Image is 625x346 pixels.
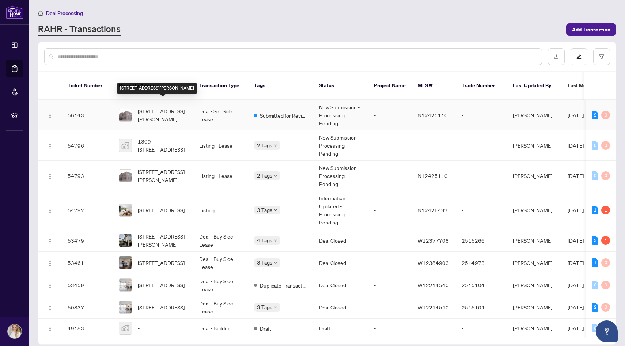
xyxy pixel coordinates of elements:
td: [PERSON_NAME] [507,252,562,274]
span: [STREET_ADDRESS] [138,206,185,214]
div: 3 [592,236,598,245]
span: [DATE] [568,172,584,179]
td: 53459 [62,274,113,296]
span: down [274,174,277,178]
td: [PERSON_NAME] [507,100,562,130]
img: Logo [47,174,53,179]
td: Draft [313,319,368,338]
td: - [368,229,412,252]
td: Listing - Lease [193,130,248,161]
img: thumbnail-img [119,139,132,152]
button: Logo [44,257,56,269]
div: 0 [592,171,598,180]
td: Deal - Sell Side Lease [193,100,248,130]
th: MLS # [412,72,456,100]
span: [DATE] [568,207,584,213]
button: Logo [44,109,56,121]
div: 0 [601,171,610,180]
button: Logo [44,140,56,151]
button: Logo [44,301,56,313]
td: 49183 [62,319,113,338]
div: 1 [601,206,610,214]
span: [DATE] [568,282,584,288]
td: - [368,191,412,229]
span: down [274,239,277,242]
div: 1 [592,206,598,214]
td: New Submission - Processing Pending [313,100,368,130]
div: [STREET_ADDRESS][PERSON_NAME] [117,83,197,94]
div: 2 [592,111,598,119]
td: 2514973 [456,252,507,274]
button: download [548,48,565,65]
td: Deal Closed [313,296,368,319]
button: edit [571,48,587,65]
img: thumbnail-img [119,256,132,269]
div: 0 [601,111,610,119]
span: down [274,305,277,309]
span: filter [599,54,604,59]
span: [DATE] [568,237,584,244]
td: New Submission - Processing Pending [313,130,368,161]
td: 53461 [62,252,113,274]
div: 0 [592,141,598,150]
button: filter [593,48,610,65]
span: [DATE] [568,142,584,149]
span: Last Modified Date [568,81,612,90]
button: Logo [44,170,56,182]
td: - [368,161,412,191]
th: Ticket Number [62,72,113,100]
td: - [368,274,412,296]
td: Deal Closed [313,229,368,252]
span: [DATE] [568,112,584,118]
td: Deal - Buy Side Lease [193,274,248,296]
span: down [274,208,277,212]
td: Deal - Builder [193,319,248,338]
span: W12214540 [418,282,449,288]
img: Logo [47,238,53,244]
button: Logo [44,235,56,246]
span: Deal Processing [46,10,83,16]
span: 3 Tags [257,258,272,267]
td: [PERSON_NAME] [507,130,562,161]
td: Deal Closed [313,274,368,296]
th: Transaction Type [193,72,248,100]
td: [PERSON_NAME] [507,319,562,338]
td: 2515266 [456,229,507,252]
img: Logo [47,326,53,332]
th: Tags [248,72,313,100]
span: download [554,54,559,59]
td: 54796 [62,130,113,161]
img: thumbnail-img [119,279,132,291]
span: W12384903 [418,259,449,266]
td: Listing - Lease [193,161,248,191]
th: Status [313,72,368,100]
div: 0 [601,281,610,289]
span: Add Transaction [572,24,610,35]
span: [STREET_ADDRESS][PERSON_NAME] [138,107,187,123]
th: Property Address [113,72,193,100]
img: thumbnail-img [119,322,132,334]
td: New Submission - Processing Pending [313,161,368,191]
td: - [456,100,507,130]
img: logo [6,5,23,19]
td: - [456,130,507,161]
td: Deal Closed [313,252,368,274]
span: [STREET_ADDRESS][PERSON_NAME] [138,232,187,248]
img: Logo [47,305,53,311]
div: 0 [592,281,598,289]
img: thumbnail-img [119,234,132,247]
img: thumbnail-img [119,301,132,313]
img: thumbnail-img [119,170,132,182]
td: Deal - Buy Side Lease [193,252,248,274]
th: Last Updated By [507,72,562,100]
span: - [138,324,140,332]
span: 3 Tags [257,206,272,214]
td: Listing [193,191,248,229]
span: edit [576,54,582,59]
span: N12425110 [418,112,448,118]
img: Logo [47,143,53,149]
th: Trade Number [456,72,507,100]
td: - [368,252,412,274]
span: [STREET_ADDRESS] [138,281,185,289]
button: Logo [44,322,56,334]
